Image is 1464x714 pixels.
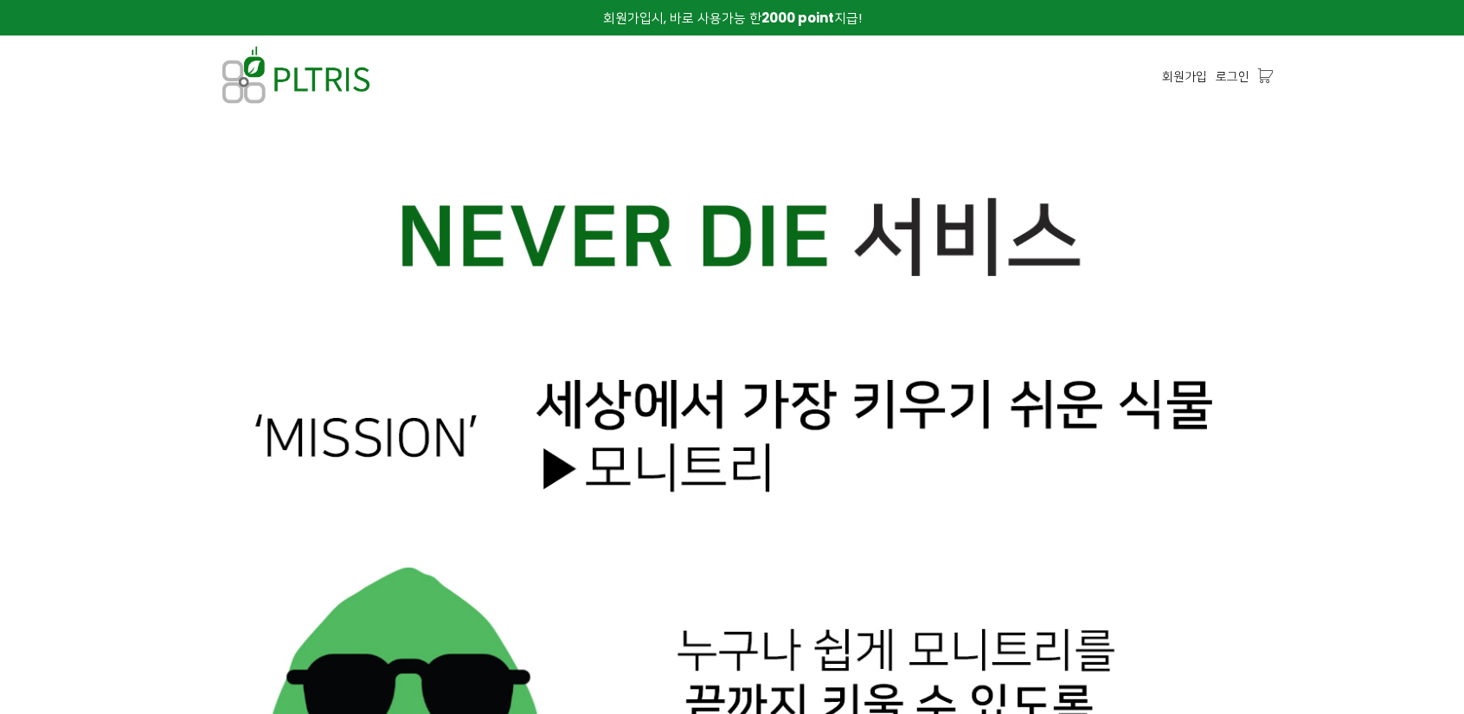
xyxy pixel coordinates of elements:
[1216,67,1249,86] a: 로그인
[761,9,834,27] strong: 2000 point
[603,9,862,27] span: 회원가입시, 바로 사용가능 한 지급!
[1162,67,1207,86] a: 회원가입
